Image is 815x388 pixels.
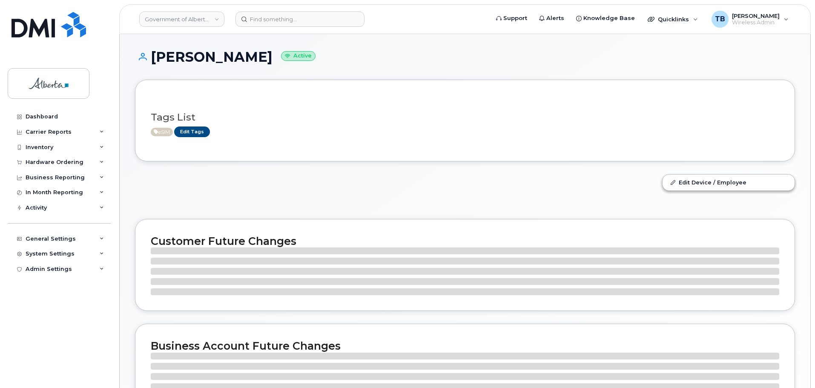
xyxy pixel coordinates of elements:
span: Active [151,128,173,136]
h2: Business Account Future Changes [151,339,779,352]
a: Edit Device / Employee [663,175,795,190]
small: Active [281,51,316,61]
h3: Tags List [151,112,779,123]
h1: [PERSON_NAME] [135,49,795,64]
h2: Customer Future Changes [151,235,779,247]
a: Edit Tags [174,126,210,137]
